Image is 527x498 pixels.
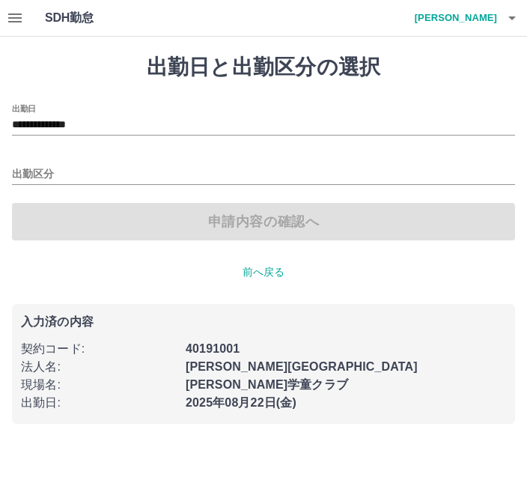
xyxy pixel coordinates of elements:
[186,378,348,391] b: [PERSON_NAME]学童クラブ
[186,360,418,373] b: [PERSON_NAME][GEOGRAPHIC_DATA]
[21,376,177,394] p: 現場名 :
[21,340,177,358] p: 契約コード :
[21,358,177,376] p: 法人名 :
[12,103,36,114] label: 出勤日
[21,394,177,412] p: 出勤日 :
[21,316,506,328] p: 入力済の内容
[12,264,515,280] p: 前へ戻る
[186,396,296,409] b: 2025年08月22日(金)
[186,342,240,355] b: 40191001
[12,55,515,80] h1: 出勤日と出勤区分の選択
